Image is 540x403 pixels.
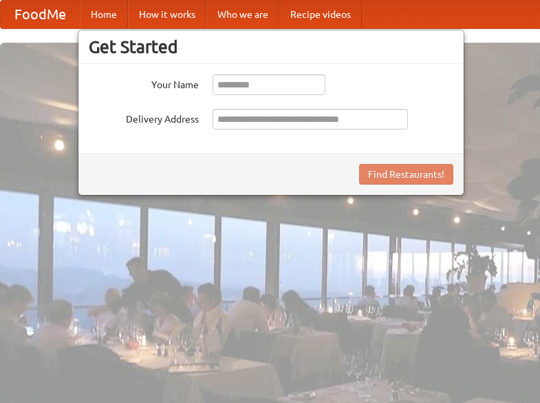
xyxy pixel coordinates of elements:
[80,1,128,28] a: Home
[206,1,279,28] a: Who we are
[89,109,199,126] label: Delivery Address
[128,1,206,28] a: How it works
[359,164,453,185] button: Find Restaurants!
[279,1,362,28] a: Recipe videos
[89,74,199,92] label: Your Name
[89,37,453,57] h3: Get Started
[1,1,80,28] a: FoodMe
